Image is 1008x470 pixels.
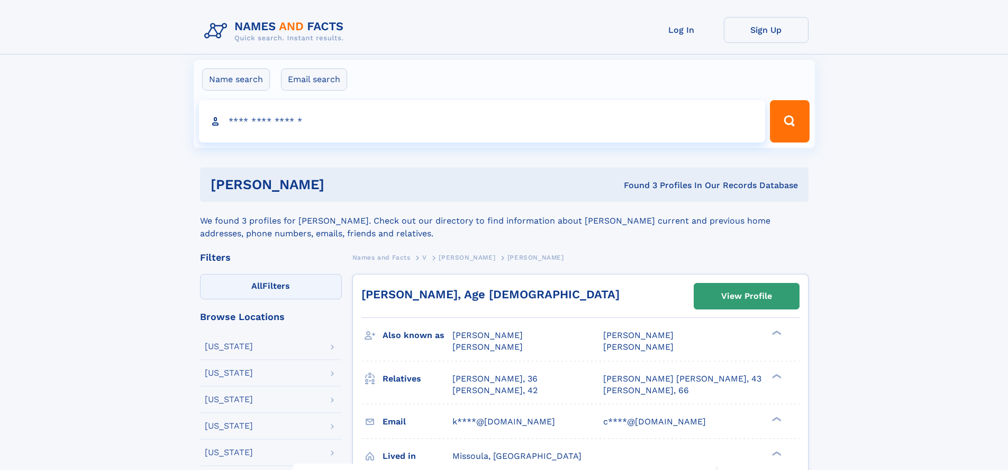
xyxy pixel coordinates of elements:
[202,68,270,91] label: Name search
[200,253,342,262] div: Filters
[251,281,262,291] span: All
[200,274,342,299] label: Filters
[200,202,809,240] div: We found 3 profiles for [PERSON_NAME]. Check out our directory to find information about [PERSON_...
[639,17,724,43] a: Log In
[439,254,495,261] span: [PERSON_NAME]
[200,312,342,322] div: Browse Locations
[452,330,523,340] span: [PERSON_NAME]
[383,447,452,465] h3: Lived in
[721,284,772,308] div: View Profile
[205,342,253,351] div: [US_STATE]
[352,251,411,264] a: Names and Facts
[474,180,798,191] div: Found 3 Profiles In Our Records Database
[200,17,352,46] img: Logo Names and Facts
[422,254,427,261] span: V
[452,342,523,352] span: [PERSON_NAME]
[507,254,564,261] span: [PERSON_NAME]
[361,288,620,301] a: [PERSON_NAME], Age [DEMOGRAPHIC_DATA]
[205,422,253,430] div: [US_STATE]
[383,370,452,388] h3: Relatives
[281,68,347,91] label: Email search
[603,373,761,385] a: [PERSON_NAME] [PERSON_NAME], 43
[724,17,809,43] a: Sign Up
[422,251,427,264] a: V
[769,415,782,422] div: ❯
[452,451,582,461] span: Missoula, [GEOGRAPHIC_DATA]
[452,385,538,396] a: [PERSON_NAME], 42
[205,395,253,404] div: [US_STATE]
[769,330,782,336] div: ❯
[199,100,766,143] input: search input
[383,326,452,344] h3: Also known as
[603,342,674,352] span: [PERSON_NAME]
[769,373,782,379] div: ❯
[770,100,809,143] button: Search Button
[383,413,452,431] h3: Email
[452,373,538,385] a: [PERSON_NAME], 36
[205,448,253,457] div: [US_STATE]
[694,283,799,309] a: View Profile
[439,251,495,264] a: [PERSON_NAME]
[603,385,689,396] a: [PERSON_NAME], 66
[603,330,674,340] span: [PERSON_NAME]
[211,178,474,191] h1: [PERSON_NAME]
[205,369,253,377] div: [US_STATE]
[769,450,782,457] div: ❯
